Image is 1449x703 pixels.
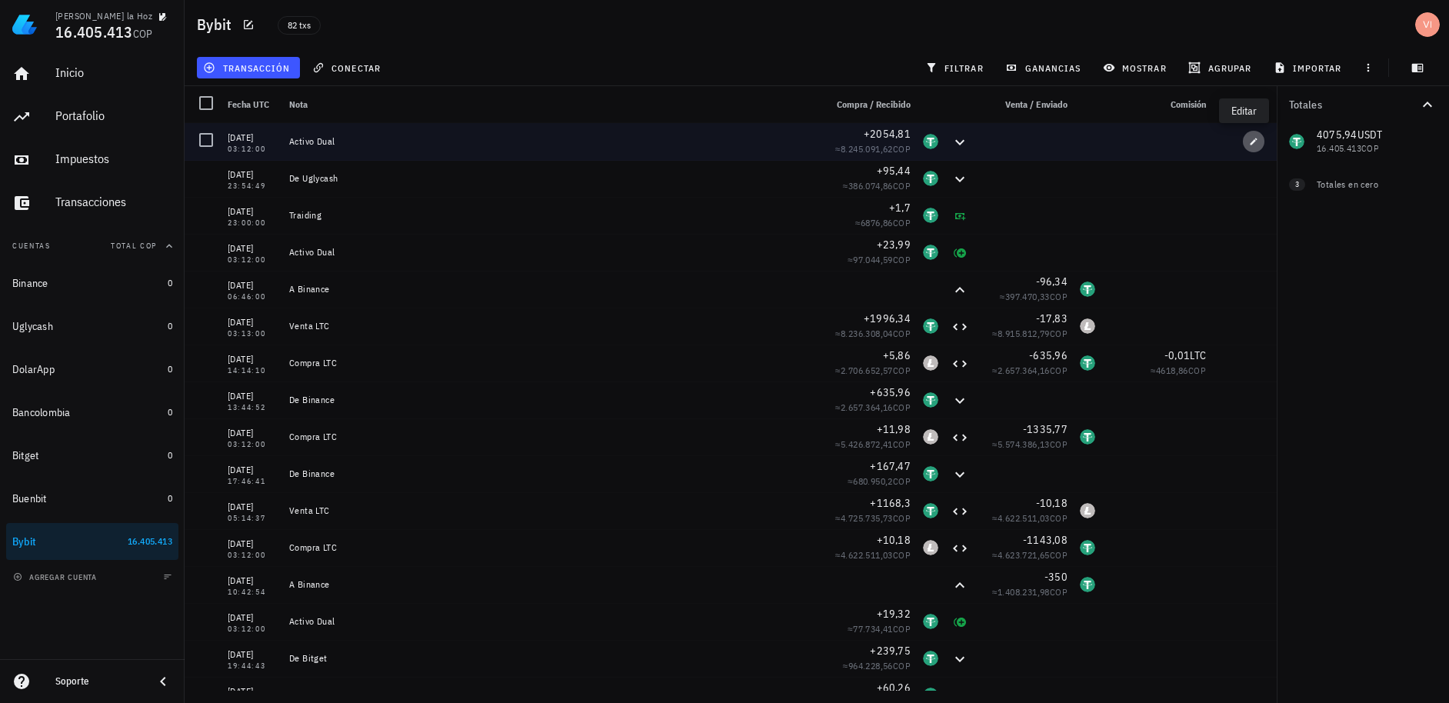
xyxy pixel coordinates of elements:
[870,644,911,658] span: +239,75
[893,217,911,228] span: COP
[870,385,911,399] span: +635,96
[992,365,1068,376] span: ≈
[289,505,812,517] div: Venta LTC
[228,588,277,596] div: 10:42:54
[289,394,812,406] div: De Binance
[289,172,812,185] div: De Uglycash
[1188,365,1206,376] span: COP
[992,438,1068,450] span: ≈
[228,662,277,670] div: 19:44:43
[998,549,1050,561] span: 4.623.721,65
[1080,429,1095,445] div: USDT-icon
[853,254,893,265] span: 97.044,59
[992,328,1068,339] span: ≈
[228,425,277,441] div: [DATE]
[228,241,277,256] div: [DATE]
[877,681,911,695] span: +60,26
[843,660,911,671] span: ≈
[835,549,911,561] span: ≈
[841,328,893,339] span: 8.236.308,04
[228,536,277,551] div: [DATE]
[55,152,172,166] div: Impuestos
[9,569,104,585] button: agregar cuenta
[228,367,277,375] div: 14:14:10
[923,245,938,260] div: USDT-icon
[1050,438,1068,450] span: COP
[55,10,152,22] div: [PERSON_NAME] la Hoz
[893,438,911,450] span: COP
[864,127,911,141] span: +2054,81
[1080,282,1095,297] div: USDT-icon
[877,607,911,621] span: +19,32
[228,130,277,145] div: [DATE]
[228,351,277,367] div: [DATE]
[289,541,812,554] div: Compra LTC
[999,57,1091,78] button: ganancias
[12,492,47,505] div: Buenbit
[998,328,1050,339] span: 8.915.812,79
[848,623,911,635] span: ≈
[289,689,812,701] div: De Binance
[998,438,1050,450] span: 5.574.386,13
[289,209,812,222] div: Traiding
[1097,57,1176,78] button: mostrar
[835,438,911,450] span: ≈
[923,429,938,445] div: LTC-icon
[1191,62,1251,74] span: agrupar
[893,401,911,413] span: COP
[998,365,1050,376] span: 2.657.364,16
[1317,178,1406,192] div: Totales en cero
[12,535,36,548] div: Bybit
[841,365,893,376] span: 2.706.652,57
[843,180,911,192] span: ≈
[228,145,277,153] div: 03:12:00
[877,164,911,178] span: +95,44
[1050,586,1068,598] span: COP
[893,328,911,339] span: COP
[1156,365,1188,376] span: 4618,86
[923,651,938,666] div: USDT-icon
[919,57,993,78] button: filtrar
[841,143,893,155] span: 8.245.091,62
[923,614,938,629] div: USDT-icon
[228,499,277,515] div: [DATE]
[992,549,1068,561] span: ≈
[1415,12,1440,37] div: avatar
[1106,62,1167,74] span: mostrar
[111,241,157,251] span: Total COP
[6,308,178,345] a: Uglycash 0
[1080,540,1095,555] div: USDT-icon
[289,283,812,295] div: A Binance
[877,238,911,252] span: +23,99
[1036,312,1068,325] span: -17,83
[1295,178,1299,191] span: 3
[289,320,812,332] div: Venta LTC
[168,406,172,418] span: 0
[928,62,984,74] span: filtrar
[228,204,277,219] div: [DATE]
[923,318,938,334] div: USDT-icon
[841,401,893,413] span: 2.657.364,16
[923,540,938,555] div: LTC-icon
[848,180,893,192] span: 386.074,86
[923,503,938,518] div: USDT-icon
[1023,533,1068,547] span: -1143,08
[6,55,178,92] a: Inicio
[1151,365,1206,376] span: ≈
[855,217,911,228] span: ≈
[1277,86,1449,123] button: Totales
[864,312,911,325] span: +1996,34
[853,475,893,487] span: 680.950,2
[228,219,277,227] div: 23:00:00
[975,86,1074,123] div: Venta / Enviado
[168,320,172,332] span: 0
[870,496,911,510] span: +1168,3
[818,86,917,123] div: Compra / Recibido
[6,142,178,178] a: Impuestos
[835,143,911,155] span: ≈
[228,315,277,330] div: [DATE]
[228,462,277,478] div: [DATE]
[6,351,178,388] a: DolarApp 0
[861,217,893,228] span: 6876,86
[1036,496,1068,510] span: -10,18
